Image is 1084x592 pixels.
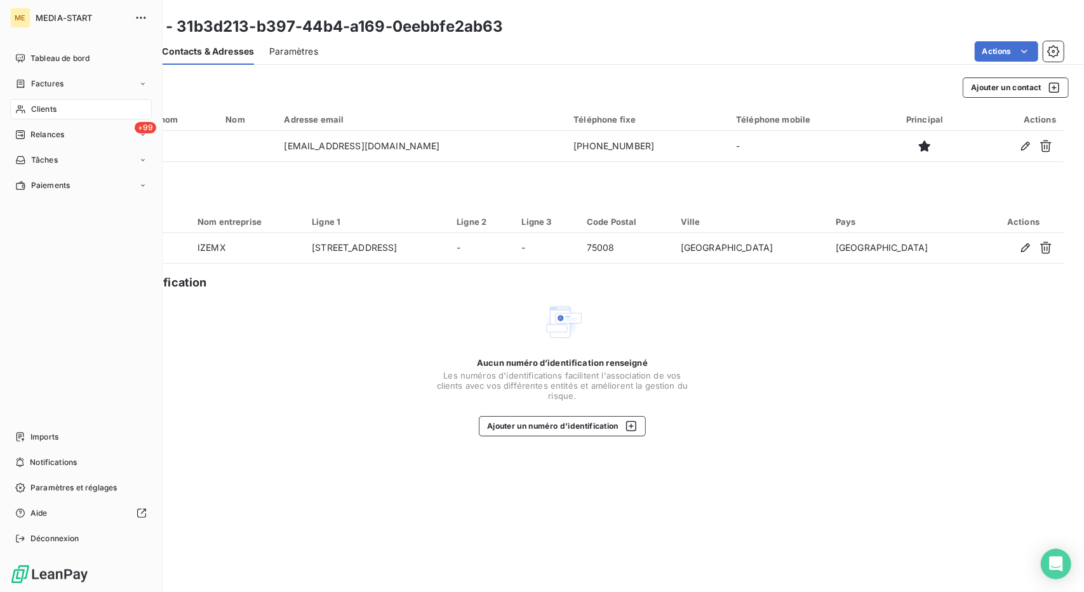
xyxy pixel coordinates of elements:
[30,457,77,468] span: Notifications
[146,114,210,124] div: Prénom
[681,217,820,227] div: Ville
[587,217,666,227] div: Code Postal
[10,8,30,28] div: ME
[736,114,873,124] div: Téléphone mobile
[197,217,297,227] div: Nom entreprise
[479,416,646,436] button: Ajouter un numéro d’identification
[277,131,566,161] td: [EMAIL_ADDRESS][DOMAIN_NAME]
[284,114,559,124] div: Adresse email
[514,233,579,264] td: -
[30,482,117,494] span: Paramètres et réglages
[542,302,583,342] img: Empty state
[977,114,1056,124] div: Actions
[225,114,269,124] div: Nom
[269,45,318,58] span: Paramètres
[31,154,58,166] span: Tâches
[30,533,79,544] span: Déconnexion
[449,233,514,264] td: -
[30,129,64,140] span: Relances
[573,114,721,124] div: Téléphone fixe
[477,358,648,368] span: Aucun numéro d’identification renseigné
[30,53,90,64] span: Tableau de bord
[30,431,58,443] span: Imports
[162,45,254,58] span: Contacts & Adresses
[312,217,441,227] div: Ligne 1
[579,233,673,264] td: 75008
[975,41,1038,62] button: Actions
[836,217,975,227] div: Pays
[10,564,89,584] img: Logo LeanPay
[963,77,1069,98] button: Ajouter un contact
[31,104,57,115] span: Clients
[436,370,690,401] span: Les numéros d'identifications facilitent l'association de vos clients avec vos différentes entité...
[112,15,504,38] h3: IZEMX - 31b3d213-b397-44b4-a169-0eebbfe2ab63
[31,180,70,191] span: Paiements
[304,233,449,264] td: [STREET_ADDRESS]
[190,233,304,264] td: IZEMX
[135,122,156,133] span: +99
[522,217,572,227] div: Ligne 3
[991,217,1056,227] div: Actions
[36,13,127,23] span: MEDIA-START
[1041,549,1071,579] div: Open Intercom Messenger
[457,217,506,227] div: Ligne 2
[673,233,828,264] td: [GEOGRAPHIC_DATA]
[31,78,64,90] span: Factures
[728,131,880,161] td: -
[566,131,728,161] td: [PHONE_NUMBER]
[888,114,961,124] div: Principal
[10,503,152,523] a: Aide
[30,508,48,519] span: Aide
[828,233,983,264] td: [GEOGRAPHIC_DATA]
